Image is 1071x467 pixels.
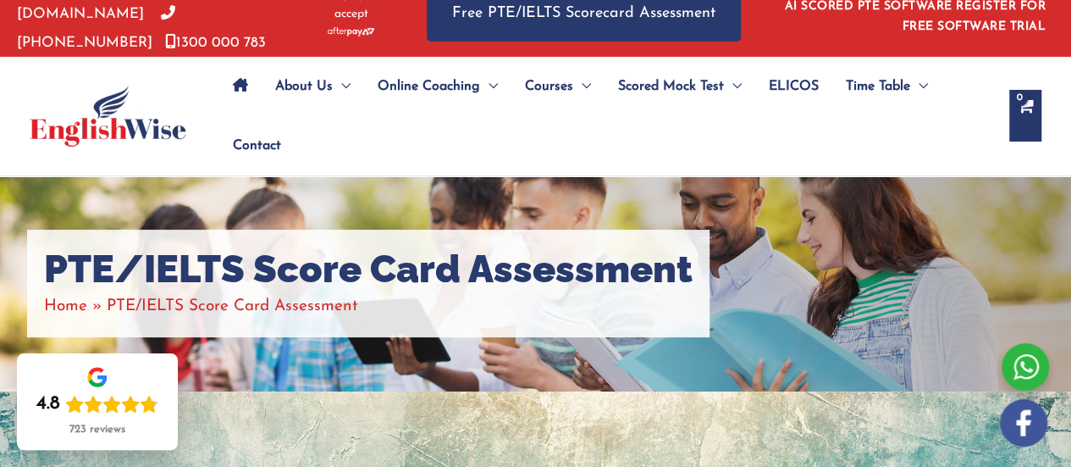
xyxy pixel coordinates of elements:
span: Scored Mock Test [618,57,724,116]
img: Afterpay-Logo [328,27,374,36]
a: Scored Mock TestMenu Toggle [605,57,755,116]
span: Menu Toggle [724,57,742,116]
a: Time TableMenu Toggle [832,57,941,116]
a: About UsMenu Toggle [262,57,364,116]
div: Rating: 4.8 out of 5 [36,392,158,416]
span: ELICOS [769,57,819,116]
img: cropped-ew-logo [30,86,186,147]
span: Online Coaching [378,57,480,116]
span: Courses [525,57,573,116]
span: Menu Toggle [480,57,498,116]
span: PTE/IELTS Score Card Assessment [107,298,358,314]
span: Contact [233,116,281,175]
h1: PTE/IELTS Score Card Assessment [44,247,693,292]
nav: Site Navigation: Main Menu [219,57,992,175]
div: 4.8 [36,392,60,416]
a: Online CoachingMenu Toggle [364,57,511,116]
span: Time Table [846,57,910,116]
a: Home [44,298,87,314]
div: 723 reviews [69,423,125,436]
span: Menu Toggle [333,57,351,116]
a: 1300 000 783 [165,36,266,50]
span: Menu Toggle [573,57,591,116]
a: View Shopping Cart, empty [1009,90,1041,142]
a: Contact [219,116,281,175]
span: About Us [275,57,333,116]
nav: Breadcrumbs [44,292,693,320]
span: Menu Toggle [910,57,928,116]
img: white-facebook.png [1000,399,1047,447]
a: CoursesMenu Toggle [511,57,605,116]
a: ELICOS [755,57,832,116]
a: [PHONE_NUMBER] [17,7,175,49]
